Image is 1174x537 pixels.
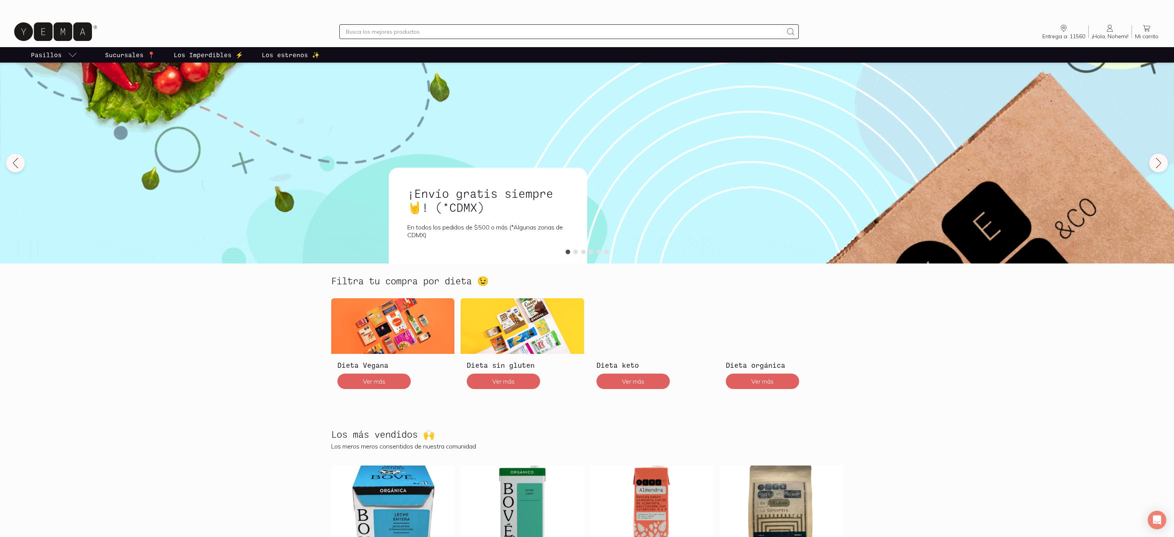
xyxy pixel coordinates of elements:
[331,298,455,354] img: Dieta Vegana
[1135,33,1159,40] span: Mi carrito
[172,47,245,63] a: Los Imperdibles ⚡️
[461,298,584,354] img: Dieta sin gluten
[262,50,320,59] p: Los estrenos ✨
[467,360,578,370] h3: Dieta sin gluten
[1089,24,1132,40] a: ¡Hola, Nohemi!
[331,298,455,395] a: Dieta VeganaDieta VeganaVer más
[337,360,449,370] h3: Dieta Vegana
[1092,33,1128,40] span: ¡Hola, Nohemi!
[467,374,540,389] button: Ver más
[31,50,62,59] p: Pasillos
[596,374,670,389] button: Ver más
[461,298,584,395] a: Dieta sin glutenDieta sin glutenVer más
[1042,33,1085,40] span: Entrega a: 11560
[337,374,411,389] button: Ver más
[407,186,569,214] h1: ¡Envío gratis siempre🤘! (*CDMX)
[103,47,157,63] a: Sucursales 📍
[174,50,243,59] p: Los Imperdibles ⚡️
[1148,511,1166,529] div: Open Intercom Messenger
[590,298,714,354] img: Dieta keto
[1132,24,1162,40] a: Mi carrito
[331,442,843,450] p: Los meros meros consentidos de nuestra comunidad
[407,223,569,239] p: En todos los pedidos de $500 o más (*Algunas zonas de CDMX)
[331,429,435,439] h2: Los más vendidos 🙌
[105,50,155,59] p: Sucursales 📍
[346,27,783,36] input: Busca los mejores productos
[720,298,843,395] a: Dieta orgánicaDieta orgánicaVer más
[726,360,837,370] h3: Dieta orgánica
[596,360,708,370] h3: Dieta keto
[726,374,799,389] button: Ver más
[29,47,79,63] a: pasillo-todos-link
[331,276,489,286] h2: Filtra tu compra por dieta 😉
[260,47,321,63] a: Los estrenos ✨
[720,298,843,354] img: Dieta orgánica
[590,298,714,395] a: Dieta ketoDieta ketoVer más
[1039,24,1088,40] a: Entrega a: 11560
